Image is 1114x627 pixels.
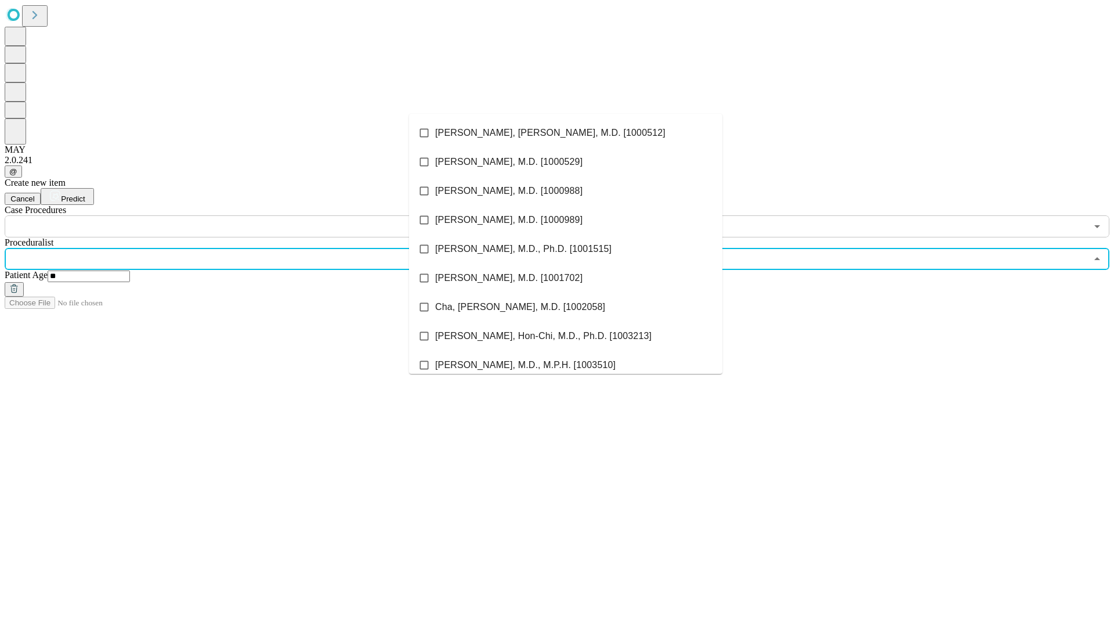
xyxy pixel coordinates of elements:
[5,155,1109,165] div: 2.0.241
[435,329,652,343] span: [PERSON_NAME], Hon-Chi, M.D., Ph.D. [1003213]
[435,242,612,256] span: [PERSON_NAME], M.D., Ph.D. [1001515]
[435,213,583,227] span: [PERSON_NAME], M.D. [1000989]
[1089,251,1105,267] button: Close
[5,205,66,215] span: Scheduled Procedure
[5,145,1109,155] div: MAY
[435,271,583,285] span: [PERSON_NAME], M.D. [1001702]
[5,178,66,188] span: Create new item
[61,194,85,203] span: Predict
[5,165,22,178] button: @
[435,155,583,169] span: [PERSON_NAME], M.D. [1000529]
[41,188,94,205] button: Predict
[435,358,616,372] span: [PERSON_NAME], M.D., M.P.H. [1003510]
[1089,218,1105,235] button: Open
[435,126,665,140] span: [PERSON_NAME], [PERSON_NAME], M.D. [1000512]
[435,300,605,314] span: Cha, [PERSON_NAME], M.D. [1002058]
[435,184,583,198] span: [PERSON_NAME], M.D. [1000988]
[5,237,53,247] span: Proceduralist
[5,270,48,280] span: Patient Age
[9,167,17,176] span: @
[10,194,35,203] span: Cancel
[5,193,41,205] button: Cancel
